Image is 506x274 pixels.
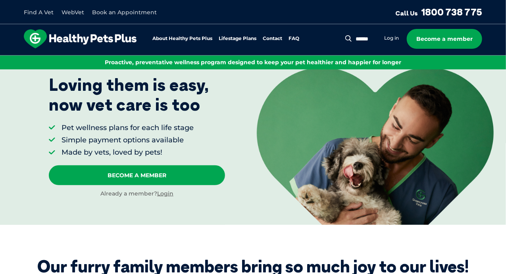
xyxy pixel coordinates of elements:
img: hpp-logo [24,29,137,48]
a: Contact [263,36,282,41]
a: Become a member [407,29,482,49]
a: Find A Vet [24,9,54,16]
a: Log in [384,35,399,41]
span: Call Us [395,9,418,17]
a: About Healthy Pets Plus [152,36,212,41]
a: WebVet [62,9,84,16]
div: Already a member? [49,190,225,198]
img: <p>Loving them is easy, <br /> now vet care is too</p> [257,67,494,225]
a: Become A Member [49,165,225,185]
p: Loving them is easy, now vet care is too [49,75,209,115]
a: Call Us1800 738 775 [395,6,482,18]
li: Pet wellness plans for each life stage [62,123,194,133]
button: Search [344,34,354,42]
a: Login [157,190,173,197]
li: Made by vets, loved by pets! [62,148,194,157]
a: Book an Appointment [92,9,157,16]
li: Simple payment options available [62,135,194,145]
a: Lifestage Plans [219,36,256,41]
a: FAQ [289,36,299,41]
span: Proactive, preventative wellness program designed to keep your pet healthier and happier for longer [105,59,401,66]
